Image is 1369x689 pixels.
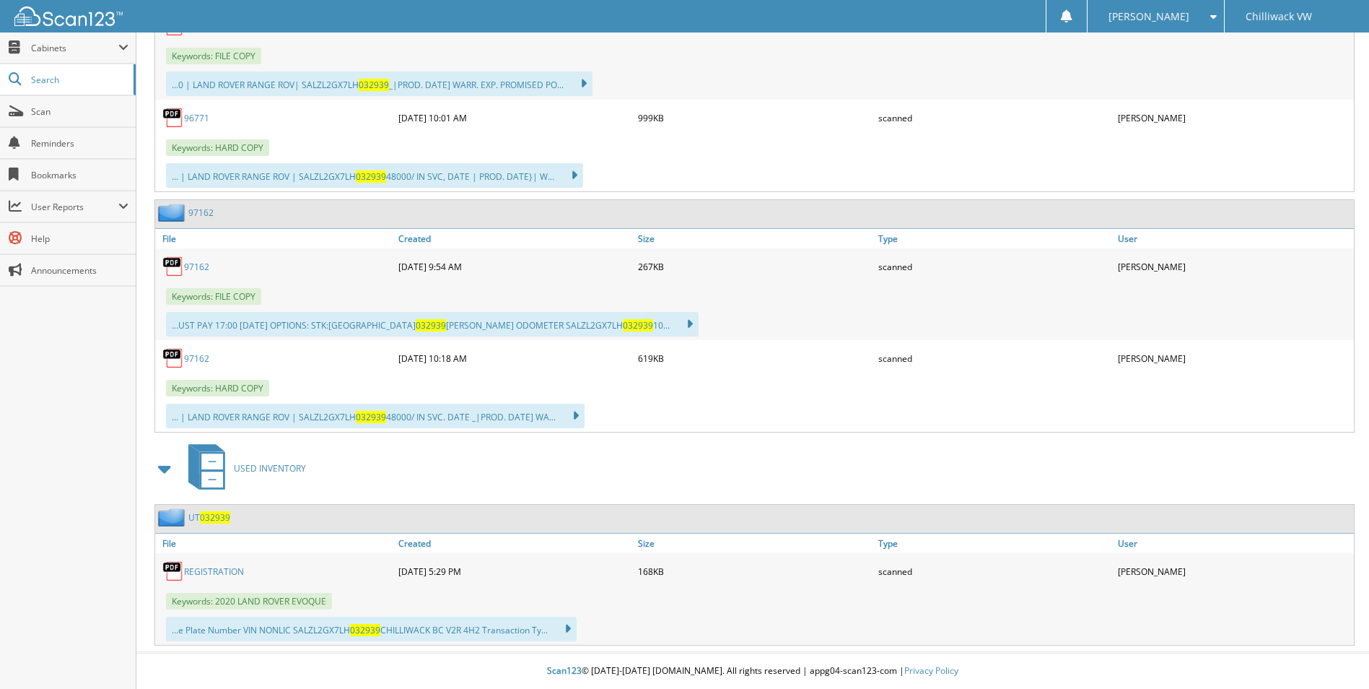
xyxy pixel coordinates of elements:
a: User [1114,229,1354,248]
div: © [DATE]-[DATE] [DOMAIN_NAME]. All rights reserved | appg04-scan123-com | [136,654,1369,689]
div: [PERSON_NAME] [1114,557,1354,586]
a: File [155,229,395,248]
span: Chilliwack VW [1246,12,1312,21]
span: Keywords: HARD COPY [166,139,269,156]
span: 032939 [359,79,389,91]
a: 97162 [188,207,214,219]
span: Keywords: FILE COPY [166,288,261,305]
a: 96771 [184,112,209,124]
iframe: Chat Widget [1297,620,1369,689]
span: Announcements [31,264,128,277]
div: ... | LAND ROVER RANGE ROV | SALZL2GX7LH 48000/ IN SVC. DATE _|PROD. DATE] WA... [166,404,585,428]
div: [PERSON_NAME] [1114,103,1354,132]
span: 032939 [350,624,380,636]
div: [PERSON_NAME] [1114,344,1354,373]
a: USED INVENTORY [180,440,306,497]
span: Scan [31,105,128,118]
div: [DATE] 9:54 AM [395,252,634,281]
a: Privacy Policy [904,664,958,677]
div: 267KB [634,252,874,281]
a: UT032939 [188,511,230,524]
div: scanned [875,344,1114,373]
span: Search [31,74,126,86]
span: Keywords: HARD COPY [166,380,269,396]
a: Created [395,534,634,553]
div: [PERSON_NAME] [1114,252,1354,281]
a: Created [395,229,634,248]
div: ...0 | LAND ROVER RANGE ROV| SALZL2GX7LH _|PROD. DATE] WARR. EXP. PROMISED PO... [166,71,592,96]
div: [DATE] 10:01 AM [395,103,634,132]
a: Size [634,534,874,553]
a: File [155,534,395,553]
span: 032939 [200,511,230,524]
div: 999KB [634,103,874,132]
img: folder2.png [158,508,188,526]
div: scanned [875,252,1114,281]
span: 032939 [623,319,653,331]
span: 032939 [416,319,446,331]
a: Size [634,229,874,248]
span: Cabinets [31,42,118,54]
div: ...e Plate Number VIN NONLIC SALZL2GX7LH CHILLIWACK BC V2R 4H2 Transaction Ty... [166,617,577,641]
img: PDF.png [162,107,184,129]
img: scan123-logo-white.svg [14,6,123,26]
span: Scan123 [547,664,582,677]
a: Type [875,229,1114,248]
span: Help [31,233,128,245]
a: REGISTRATION [184,565,244,578]
span: Bookmarks [31,169,128,181]
div: [DATE] 5:29 PM [395,557,634,586]
span: Keywords: FILE COPY [166,48,261,64]
div: scanned [875,557,1114,586]
div: [DATE] 10:18 AM [395,344,634,373]
img: PDF.png [162,256,184,277]
img: folder2.png [158,204,188,222]
a: 97162 [184,352,209,365]
img: PDF.png [162,347,184,369]
a: User [1114,534,1354,553]
span: User Reports [31,201,118,213]
a: 97162 [184,261,209,273]
span: Reminders [31,137,128,149]
div: 619KB [634,344,874,373]
div: ... | LAND ROVER RANGE ROV | SALZL2GX7LH 48000/ IN SVC, DATE | PROD. DATE}| W... [166,163,583,188]
div: 168KB [634,557,874,586]
a: Type [875,534,1114,553]
span: [PERSON_NAME] [1108,12,1189,21]
span: USED INVENTORY [234,462,306,474]
div: ...UST PAY 17:00 [DATE] OPTIONS: STK:[GEOGRAPHIC_DATA] [PERSON_NAME] ODOMETER SALZL2GX7LH 10... [166,312,699,337]
div: scanned [875,103,1114,132]
span: 032939 [356,170,386,183]
span: 032939 [356,411,386,423]
img: PDF.png [162,560,184,582]
span: Keywords: 2020 LAND ROVER EVOQUE [166,593,332,610]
